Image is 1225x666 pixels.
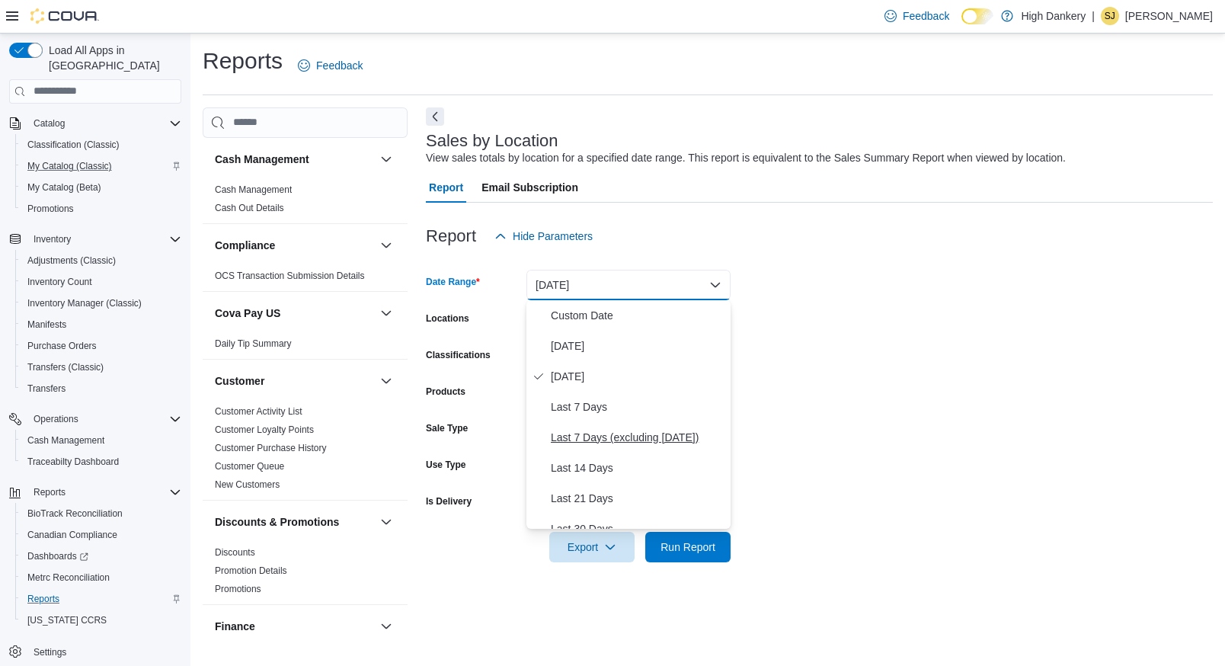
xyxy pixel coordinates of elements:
a: Reports [21,590,66,608]
button: Purchase Orders [15,335,187,357]
a: Cash Management [215,184,292,195]
span: Promotion Details [215,565,287,577]
a: [US_STATE] CCRS [21,611,113,629]
span: Discounts [215,546,255,559]
label: Classifications [426,349,491,361]
span: Inventory [27,230,181,248]
button: Settings [3,640,187,662]
a: Customer Activity List [215,406,302,417]
span: Export [558,532,625,562]
span: Inventory Manager (Classic) [21,294,181,312]
p: High Dankery [1021,7,1086,25]
span: Operations [27,410,181,428]
a: Discounts [215,547,255,558]
h3: Report [426,227,476,245]
span: Last 21 Days [551,489,724,508]
span: Custom Date [551,306,724,325]
h3: Cova Pay US [215,306,280,321]
a: My Catalog (Beta) [21,178,107,197]
a: Customer Purchase History [215,443,327,453]
span: BioTrack Reconciliation [21,504,181,523]
button: Compliance [377,236,395,255]
a: Manifests [21,315,72,334]
span: My Catalog (Classic) [21,157,181,175]
label: Use Type [426,459,465,471]
span: Promotions [27,203,74,215]
a: Promotions [215,584,261,594]
a: OCS Transaction Submission Details [215,271,365,281]
span: Run Report [660,540,715,555]
div: Starland Joseph [1101,7,1119,25]
div: Customer [203,402,408,500]
a: Inventory Count [21,273,98,291]
span: Cash Management [215,184,292,196]
button: Next [426,107,444,126]
div: Cash Management [203,181,408,223]
div: Discounts & Promotions [203,543,408,604]
span: Inventory Count [21,273,181,291]
button: Cova Pay US [215,306,374,321]
span: Classification (Classic) [27,139,120,151]
button: Export [549,532,635,562]
span: BioTrack Reconciliation [27,508,123,520]
a: Cash Management [21,431,110,450]
button: Catalog [27,114,71,133]
button: Transfers (Classic) [15,357,187,378]
button: [DATE] [526,270,731,300]
button: Run Report [645,532,731,562]
button: Finance [215,619,374,634]
button: Manifests [15,314,187,335]
span: Canadian Compliance [27,529,117,541]
a: Canadian Compliance [21,526,123,544]
span: Cash Out Details [215,202,284,214]
button: Cash Management [15,430,187,451]
div: Cova Pay US [203,335,408,359]
span: Classification (Classic) [21,136,181,154]
button: Transfers [15,378,187,399]
a: Dashboards [15,546,187,567]
span: Dashboards [21,547,181,565]
button: Operations [27,410,85,428]
span: Washington CCRS [21,611,181,629]
span: Catalog [27,114,181,133]
span: OCS Transaction Submission Details [215,270,365,282]
button: Finance [377,617,395,636]
span: Settings [34,646,66,658]
p: [PERSON_NAME] [1125,7,1213,25]
button: Hide Parameters [488,221,599,251]
h3: Sales by Location [426,132,558,150]
span: Feedback [903,8,949,24]
span: Last 7 Days [551,398,724,416]
span: Inventory [34,233,71,245]
a: Settings [27,643,72,661]
span: Last 7 Days (excluding [DATE]) [551,428,724,447]
span: Cash Management [27,434,104,447]
a: New Customers [215,479,280,490]
span: Customer Purchase History [215,442,327,454]
span: Purchase Orders [27,340,97,352]
span: Traceabilty Dashboard [27,456,119,468]
span: Email Subscription [481,172,578,203]
a: Customer Queue [215,461,284,472]
span: Customer Activity List [215,405,302,418]
span: Dark Mode [961,24,962,25]
span: My Catalog (Beta) [21,178,181,197]
a: BioTrack Reconciliation [21,504,129,523]
button: Adjustments (Classic) [15,250,187,271]
button: My Catalog (Beta) [15,177,187,198]
span: Manifests [21,315,181,334]
span: Reports [34,486,66,498]
h3: Compliance [215,238,275,253]
a: Feedback [292,50,369,81]
button: Catalog [3,113,187,134]
label: Sale Type [426,422,468,434]
label: Products [426,386,465,398]
button: Compliance [215,238,374,253]
button: Cash Management [377,150,395,168]
button: Cash Management [215,152,374,167]
h1: Reports [203,46,283,76]
button: Inventory Count [15,271,187,293]
button: My Catalog (Classic) [15,155,187,177]
span: [DATE] [551,337,724,355]
span: New Customers [215,479,280,491]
